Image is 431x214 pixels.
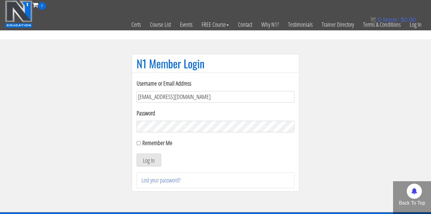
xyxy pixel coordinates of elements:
[233,10,257,39] a: Contact
[393,199,431,207] p: Back To Top
[38,2,46,10] span: 0
[370,17,376,23] img: icon11.png
[137,154,161,166] button: Log In
[383,16,399,23] span: items:
[317,10,358,39] a: Trainer Directory
[142,139,172,147] label: Remember Me
[137,109,294,118] label: Password
[405,10,426,39] a: Log In
[175,10,197,39] a: Events
[197,10,233,39] a: FREE Course
[370,16,416,23] a: 0 items: $0.00
[137,79,294,88] label: Username or Email Address
[127,10,145,39] a: Certs
[145,10,175,39] a: Course List
[283,10,317,39] a: Testimonials
[257,10,283,39] a: Why N1?
[401,16,404,23] span: $
[32,1,46,9] a: 0
[141,176,181,184] a: Lost your password?
[401,16,416,23] bdi: 0.00
[358,10,405,39] a: Terms & Conditions
[137,57,294,70] h1: N1 Member Login
[378,16,381,23] span: 0
[5,0,32,28] img: n1-education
